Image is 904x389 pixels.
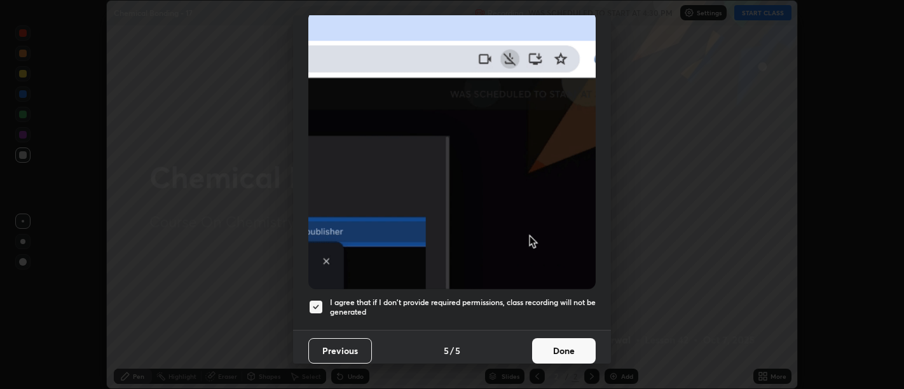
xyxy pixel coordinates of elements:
[308,338,372,364] button: Previous
[455,344,460,357] h4: 5
[444,344,449,357] h4: 5
[532,338,596,364] button: Done
[308,11,596,289] img: downloads-permission-blocked.gif
[330,297,596,317] h5: I agree that if I don't provide required permissions, class recording will not be generated
[450,344,454,357] h4: /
